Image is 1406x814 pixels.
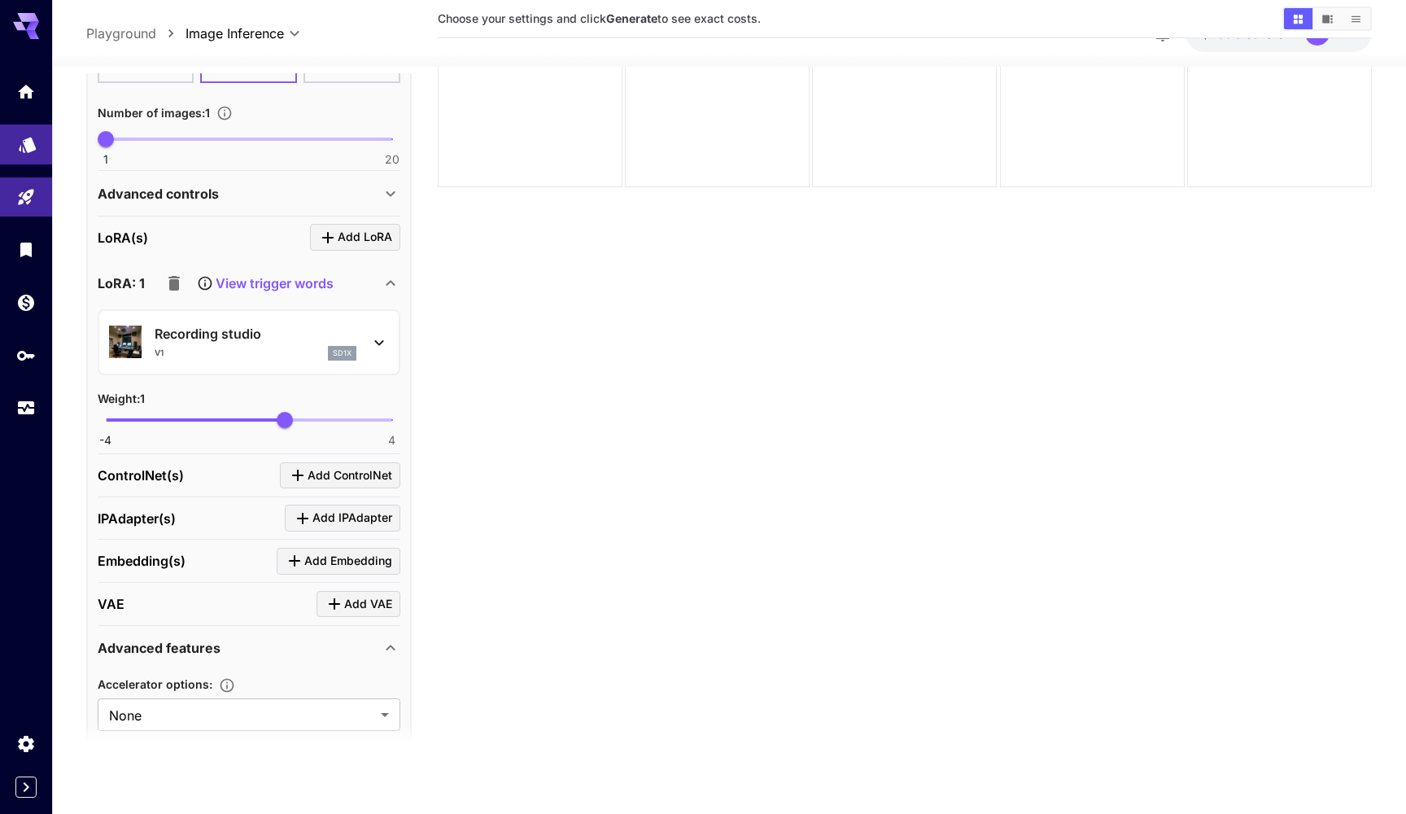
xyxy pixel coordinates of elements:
[86,24,156,43] a: Playground
[15,777,37,798] button: Expand sidebar
[98,466,184,485] p: ControlNet(s)
[338,227,392,247] span: Add LoRA
[98,677,212,691] span: Accelerator options :
[312,508,392,528] span: Add IPAdapter
[109,706,374,725] span: None
[98,228,148,247] p: LoRA(s)
[317,591,400,618] button: Click to add VAE
[98,106,210,120] span: Number of images : 1
[1282,7,1372,31] div: Show images in grid viewShow images in video viewShow images in list view
[109,317,389,367] div: Recording studioV1sd1x
[1342,8,1370,29] button: Show images in list view
[98,594,124,614] p: VAE
[344,594,392,615] span: Add VAE
[16,239,36,260] div: Library
[304,551,392,571] span: Add Embedding
[438,11,761,25] span: Choose your settings and click to see exact costs.
[86,24,186,43] nav: breadcrumb
[99,432,111,449] span: -4
[18,129,37,150] div: Models
[98,638,221,658] p: Advanced features
[155,324,356,344] p: Recording studio
[1202,27,1235,41] span: $1.60
[98,184,219,203] p: Advanced controls
[103,151,108,168] span: 1
[98,174,400,213] div: Advanced controls
[1235,27,1292,41] span: credits left
[285,505,400,532] button: Click to add IPAdapter
[155,347,164,359] p: V1
[98,392,145,405] span: Weight : 1
[186,24,284,43] span: Image Inference
[606,11,657,25] b: Generate
[210,105,239,121] button: Specify how many images to generate in a single request. Each image generation will be charged se...
[98,509,176,528] p: IPAdapter(s)
[197,274,334,293] button: View trigger words
[98,264,400,303] div: LoRA: 1View trigger words
[1284,8,1312,29] button: Show images in grid view
[308,466,392,486] span: Add ControlNet
[98,274,145,293] p: LoRA: 1
[16,187,36,208] div: Playground
[310,224,400,251] button: Click to add LoRA
[98,551,186,571] p: Embedding(s)
[277,548,400,575] button: Click to add Embedding
[385,151,400,168] span: 20
[16,398,36,418] div: Usage
[16,292,36,313] div: Wallet
[16,81,36,102] div: Home
[212,677,242,694] button: Advanced caching mechanisms to significantly speed up image generation by reducing redundant comp...
[216,274,334,293] p: View trigger words
[388,432,395,449] span: 4
[333,348,351,359] p: sd1x
[16,733,36,754] div: Settings
[98,628,400,667] div: Advanced features
[16,345,36,365] div: API Keys
[280,462,400,489] button: Click to add ControlNet
[1313,8,1342,29] button: Show images in video view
